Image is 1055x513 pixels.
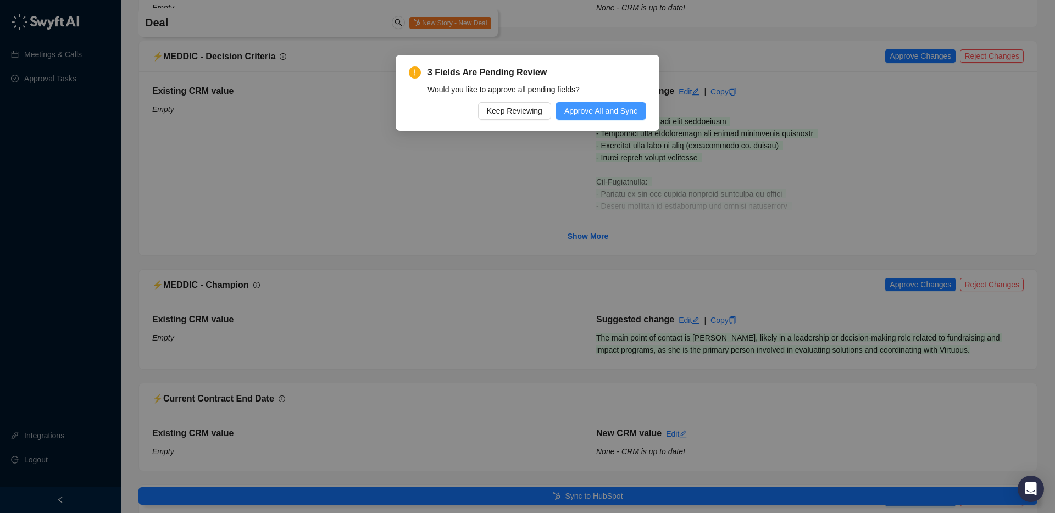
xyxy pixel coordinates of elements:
div: Open Intercom Messenger [1018,476,1044,502]
span: Approve All and Sync [564,105,637,117]
span: Keep Reviewing [487,105,542,117]
button: Approve All and Sync [556,102,646,120]
div: Would you like to approve all pending fields? [427,83,646,96]
span: exclamation-circle [409,66,421,79]
button: Keep Reviewing [478,102,551,120]
span: 3 Fields Are Pending Review [427,66,646,79]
